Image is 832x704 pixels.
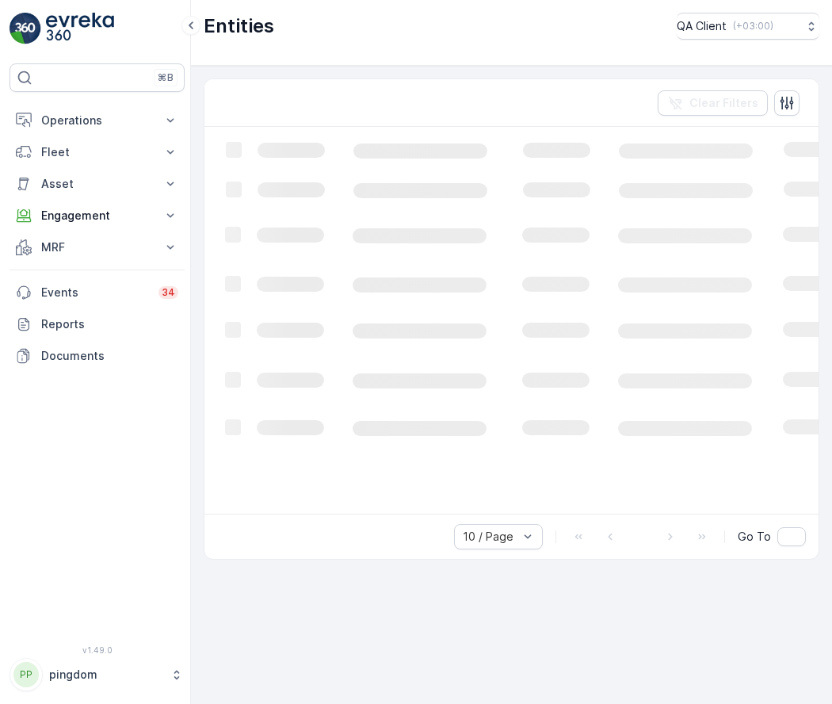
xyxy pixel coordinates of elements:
p: 34 [162,286,175,299]
p: Reports [41,316,178,332]
img: logo [10,13,41,44]
div: PP [13,662,39,687]
span: v 1.49.0 [10,645,185,655]
button: Engagement [10,200,185,231]
p: Asset [41,176,153,192]
button: Fleet [10,136,185,168]
p: Operations [41,113,153,128]
p: Engagement [41,208,153,224]
span: Go To [738,529,771,545]
a: Reports [10,308,185,340]
a: Events34 [10,277,185,308]
p: pingdom [49,667,162,683]
button: QA Client(+03:00) [677,13,819,40]
p: ⌘B [158,71,174,84]
p: Documents [41,348,178,364]
button: MRF [10,231,185,263]
button: PPpingdom [10,658,185,691]
a: Documents [10,340,185,372]
button: Operations [10,105,185,136]
p: MRF [41,239,153,255]
p: QA Client [677,18,727,34]
button: Asset [10,168,185,200]
p: Clear Filters [689,95,758,111]
p: Fleet [41,144,153,160]
p: ( +03:00 ) [733,20,773,33]
p: Entities [204,13,274,39]
button: Clear Filters [658,90,768,116]
img: logo_light-DOdMpM7g.png [46,13,114,44]
p: Events [41,285,149,300]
